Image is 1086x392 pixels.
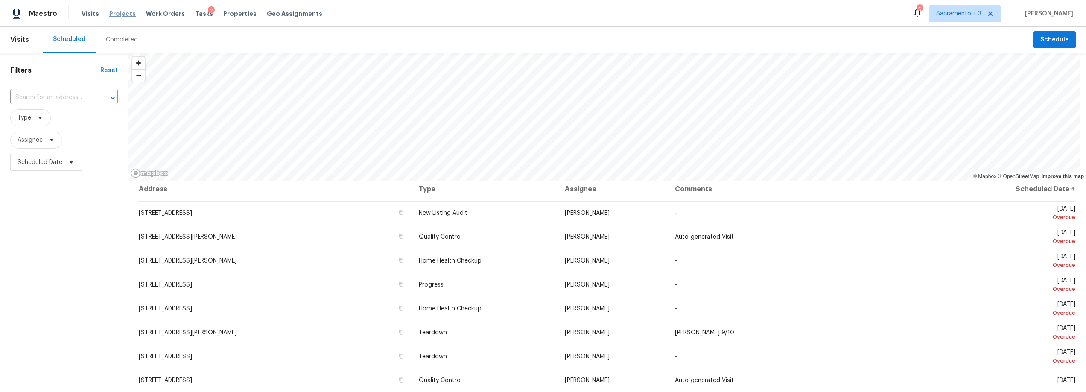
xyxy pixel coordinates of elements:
[223,9,257,18] span: Properties
[956,254,1075,269] span: [DATE]
[53,35,85,44] div: Scheduled
[419,306,482,312] span: Home Health Checkup
[675,258,677,264] span: -
[132,57,145,69] button: Zoom in
[397,352,405,360] button: Copy Address
[419,234,462,240] span: Quality Control
[397,281,405,288] button: Copy Address
[565,354,610,360] span: [PERSON_NAME]
[106,35,138,44] div: Completed
[956,309,1075,317] div: Overdue
[18,114,31,122] span: Type
[565,210,610,216] span: [PERSON_NAME]
[1057,377,1075,383] span: [DATE]
[139,210,192,216] span: [STREET_ADDRESS]
[132,69,145,82] button: Zoom out
[10,91,94,104] input: Search for an address...
[419,377,462,383] span: Quality Control
[675,306,677,312] span: -
[419,210,467,216] span: New Listing Audit
[1042,173,1084,179] a: Improve this map
[956,349,1075,365] span: [DATE]
[419,354,447,360] span: Teardown
[208,6,215,15] div: 2
[139,306,192,312] span: [STREET_ADDRESS]
[397,376,405,384] button: Copy Address
[565,234,610,240] span: [PERSON_NAME]
[412,177,558,201] th: Type
[558,177,668,201] th: Assignee
[675,377,734,383] span: Auto-generated Visit
[956,278,1075,293] span: [DATE]
[936,9,981,18] span: Sacramento + 3
[397,209,405,216] button: Copy Address
[139,234,237,240] span: [STREET_ADDRESS][PERSON_NAME]
[956,333,1075,341] div: Overdue
[139,258,237,264] span: [STREET_ADDRESS][PERSON_NAME]
[195,11,213,17] span: Tasks
[998,173,1039,179] a: OpenStreetMap
[397,328,405,336] button: Copy Address
[138,177,412,201] th: Address
[1033,31,1076,49] button: Schedule
[1040,35,1069,45] span: Schedule
[146,9,185,18] span: Work Orders
[10,30,29,49] span: Visits
[82,9,99,18] span: Visits
[973,173,996,179] a: Mapbox
[139,377,192,383] span: [STREET_ADDRESS]
[18,158,62,167] span: Scheduled Date
[565,282,610,288] span: [PERSON_NAME]
[668,177,949,201] th: Comments
[100,66,118,75] div: Reset
[956,325,1075,341] span: [DATE]
[675,234,734,240] span: Auto-generated Visit
[675,354,677,360] span: -
[139,330,237,336] span: [STREET_ADDRESS][PERSON_NAME]
[10,66,100,75] h1: Filters
[267,9,322,18] span: Geo Assignments
[419,282,444,288] span: Progress
[419,330,447,336] span: Teardown
[565,258,610,264] span: [PERSON_NAME]
[107,92,119,104] button: Open
[128,53,1080,181] canvas: Map
[675,330,734,336] span: [PERSON_NAME] 9/10
[917,5,923,14] div: 5
[956,357,1075,365] div: Overdue
[397,257,405,264] button: Copy Address
[397,233,405,240] button: Copy Address
[565,306,610,312] span: [PERSON_NAME]
[949,177,1076,201] th: Scheduled Date ↑
[131,168,168,178] a: Mapbox homepage
[109,9,136,18] span: Projects
[132,70,145,82] span: Zoom out
[139,282,192,288] span: [STREET_ADDRESS]
[956,285,1075,293] div: Overdue
[956,301,1075,317] span: [DATE]
[29,9,57,18] span: Maestro
[18,136,43,144] span: Assignee
[565,377,610,383] span: [PERSON_NAME]
[397,304,405,312] button: Copy Address
[1022,9,1073,18] span: [PERSON_NAME]
[956,206,1075,222] span: [DATE]
[565,330,610,336] span: [PERSON_NAME]
[675,282,677,288] span: -
[956,261,1075,269] div: Overdue
[675,210,677,216] span: -
[419,258,482,264] span: Home Health Checkup
[956,230,1075,246] span: [DATE]
[956,237,1075,246] div: Overdue
[956,213,1075,222] div: Overdue
[139,354,192,360] span: [STREET_ADDRESS]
